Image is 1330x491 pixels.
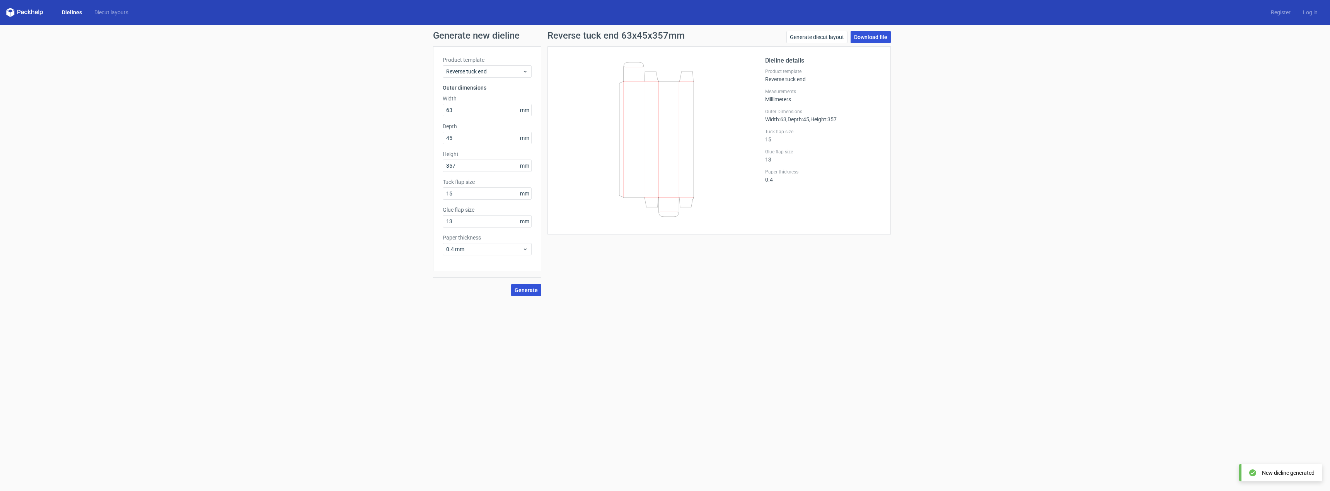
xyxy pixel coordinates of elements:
button: Generate [511,284,541,296]
a: Dielines [56,8,88,16]
div: 0.4 [765,169,881,183]
a: Generate diecut layout [786,31,847,43]
label: Product template [765,68,881,75]
label: Measurements [765,88,881,95]
label: Paper thickness [443,234,532,241]
div: Millimeters [765,88,881,102]
div: 15 [765,129,881,143]
label: Paper thickness [765,169,881,175]
span: 0.4 mm [446,245,522,253]
span: Reverse tuck end [446,68,522,75]
span: Width : 63 [765,116,786,122]
h1: Generate new dieline [433,31,897,40]
a: Log in [1297,8,1324,16]
label: Tuck flap size [765,129,881,135]
a: Register [1265,8,1297,16]
h1: Reverse tuck end 63x45x357mm [547,31,685,40]
span: mm [518,188,531,199]
div: 13 [765,149,881,163]
label: Tuck flap size [443,178,532,186]
span: Generate [515,287,538,293]
div: New dieline generated [1262,469,1315,477]
label: Depth [443,122,532,130]
span: mm [518,132,531,144]
label: Glue flap size [443,206,532,214]
label: Product template [443,56,532,64]
label: Glue flap size [765,149,881,155]
h3: Outer dimensions [443,84,532,92]
a: Diecut layouts [88,8,135,16]
div: Reverse tuck end [765,68,881,82]
a: Download file [851,31,891,43]
label: Height [443,150,532,158]
span: , Depth : 45 [786,116,809,122]
span: , Height : 357 [809,116,837,122]
span: mm [518,216,531,227]
label: Width [443,95,532,102]
span: mm [518,160,531,172]
label: Outer Dimensions [765,109,881,115]
h2: Dieline details [765,56,881,65]
span: mm [518,104,531,116]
